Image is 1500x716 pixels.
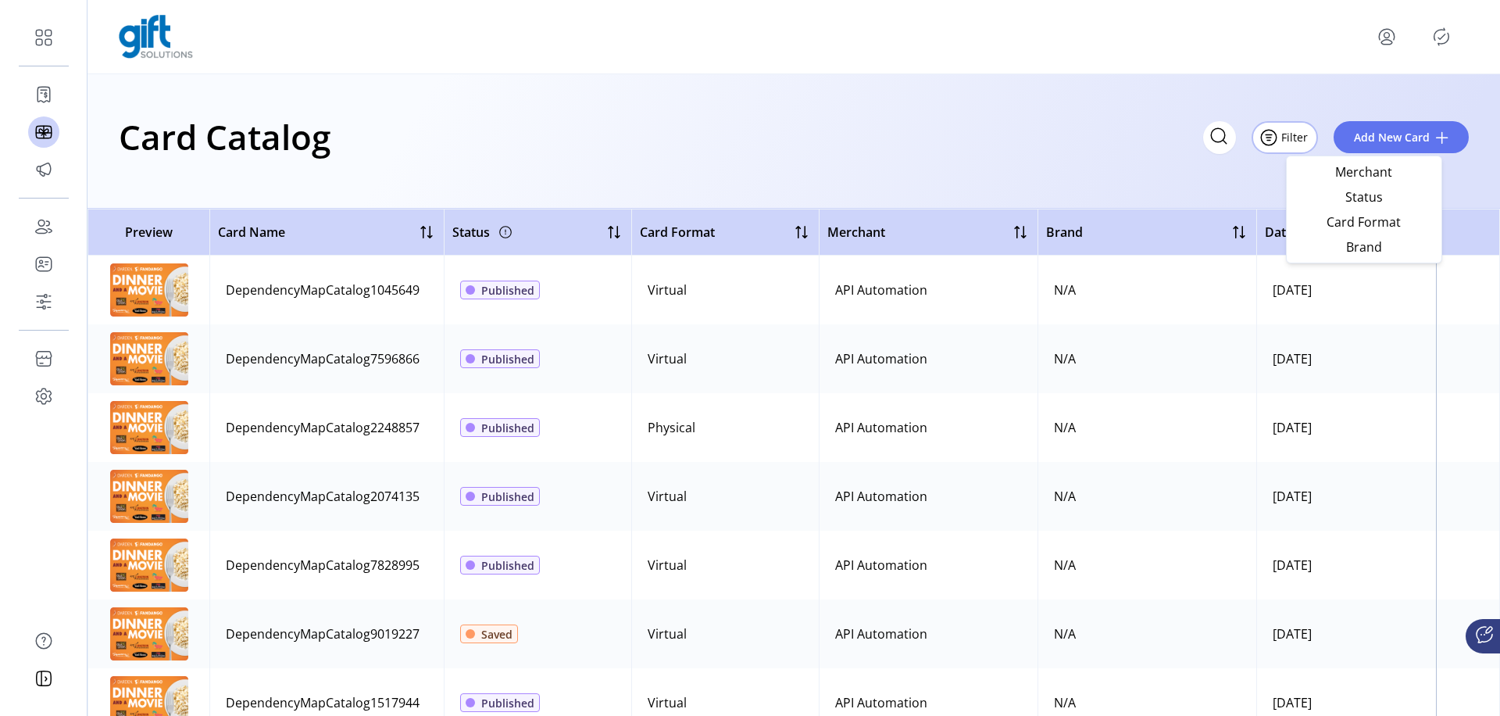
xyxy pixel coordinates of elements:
[226,349,420,368] div: DependencyMapCatalog7596866
[1252,121,1318,154] button: Filter Button
[481,695,534,711] span: Published
[648,487,687,506] div: Virtual
[1299,191,1429,203] span: Status
[481,489,534,505] span: Published
[1452,690,1477,715] button: menu
[1290,184,1438,209] li: Status
[1374,24,1399,49] button: menu
[1054,418,1076,437] div: N/A
[1256,393,1444,462] td: [DATE]
[110,263,188,317] img: preview
[218,223,285,242] span: Card Name
[226,625,420,643] div: DependencyMapCatalog9019227
[1256,600,1444,668] td: [DATE]
[226,281,420,299] div: DependencyMapCatalog1045649
[1054,487,1076,506] div: N/A
[648,349,687,368] div: Virtual
[640,223,715,242] span: Card Format
[1290,234,1438,260] li: Brand
[96,223,202,242] span: Preview
[1452,621,1477,646] button: menu
[648,556,687,575] div: Virtual
[1046,223,1083,242] span: Brand
[835,625,927,643] div: API Automation
[1281,129,1308,145] span: Filter
[1256,324,1444,393] td: [DATE]
[835,487,927,506] div: API Automation
[1265,223,1343,242] span: Date Created
[1256,531,1444,600] td: [DATE]
[1354,129,1430,145] span: Add New Card
[1452,415,1477,440] button: menu
[119,109,330,164] h1: Card Catalog
[110,607,188,661] img: preview
[648,625,687,643] div: Virtual
[481,420,534,436] span: Published
[835,556,927,575] div: API Automation
[1452,277,1477,303] button: menu
[1334,121,1469,153] button: Add New Card
[1429,24,1454,49] button: Publisher Panel
[1452,553,1477,578] button: menu
[226,487,420,506] div: DependencyMapCatalog2074135
[1452,346,1477,371] button: menu
[1203,121,1236,154] input: Search
[835,693,927,712] div: API Automation
[110,332,188,385] img: preview
[1054,349,1076,368] div: N/A
[835,418,927,437] div: API Automation
[226,418,420,437] div: DependencyMapCatalog2248857
[110,539,188,592] img: preview
[1054,556,1076,575] div: N/A
[648,281,687,299] div: Virtual
[1256,462,1444,531] td: [DATE]
[481,351,534,367] span: Published
[481,557,534,574] span: Published
[1054,625,1076,643] div: N/A
[1290,159,1438,184] li: Merchant
[452,220,515,245] div: Status
[1452,484,1477,509] button: menu
[827,223,885,242] span: Merchant
[1299,216,1429,228] span: Card Format
[226,556,420,575] div: DependencyMapCatalog7828995
[835,349,927,368] div: API Automation
[110,401,188,454] img: preview
[1299,241,1429,253] span: Brand
[226,693,420,712] div: DependencyMapCatalog1517944
[1054,693,1076,712] div: N/A
[835,281,927,299] div: API Automation
[1299,166,1429,178] span: Merchant
[119,15,193,59] img: logo
[1054,281,1076,299] div: N/A
[1290,209,1438,234] li: Card Format
[481,282,534,299] span: Published
[1256,256,1444,324] td: [DATE]
[481,626,512,643] span: Saved
[648,418,695,437] div: Physical
[648,693,687,712] div: Virtual
[110,470,188,523] img: preview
